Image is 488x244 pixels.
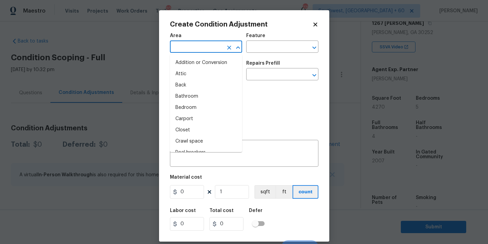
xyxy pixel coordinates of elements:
[170,113,242,125] li: Carport
[170,91,242,102] li: Bathroom
[233,43,243,52] button: Close
[246,61,280,66] h5: Repairs Prefill
[170,21,312,28] h2: Create Condition Adjustment
[224,43,234,52] button: Clear
[170,208,196,213] h5: Labor cost
[310,43,319,52] button: Open
[249,208,263,213] h5: Defer
[170,102,242,113] li: Bedroom
[170,136,242,147] li: Crawl space
[170,80,242,91] li: Back
[170,57,242,68] li: Addition or Conversion
[170,125,242,136] li: Closet
[276,185,293,199] button: ft
[170,147,242,158] li: Deal breakers
[170,175,202,180] h5: Material cost
[170,68,242,80] li: Attic
[310,70,319,80] button: Open
[170,33,182,38] h5: Area
[254,185,276,199] button: sqft
[209,208,234,213] h5: Total cost
[293,185,318,199] button: count
[246,33,265,38] h5: Feature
